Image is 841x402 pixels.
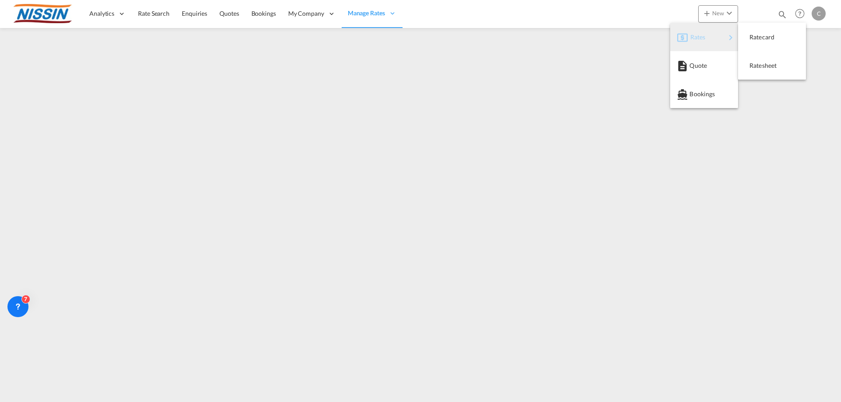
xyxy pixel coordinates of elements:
div: Bookings [677,83,731,105]
div: Quote [677,55,731,77]
md-icon: icon-chevron-right [725,32,736,43]
span: Bookings [689,85,699,103]
span: Rates [690,28,701,46]
button: Quote [670,51,738,80]
span: Quote [689,57,699,74]
button: Bookings [670,80,738,108]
